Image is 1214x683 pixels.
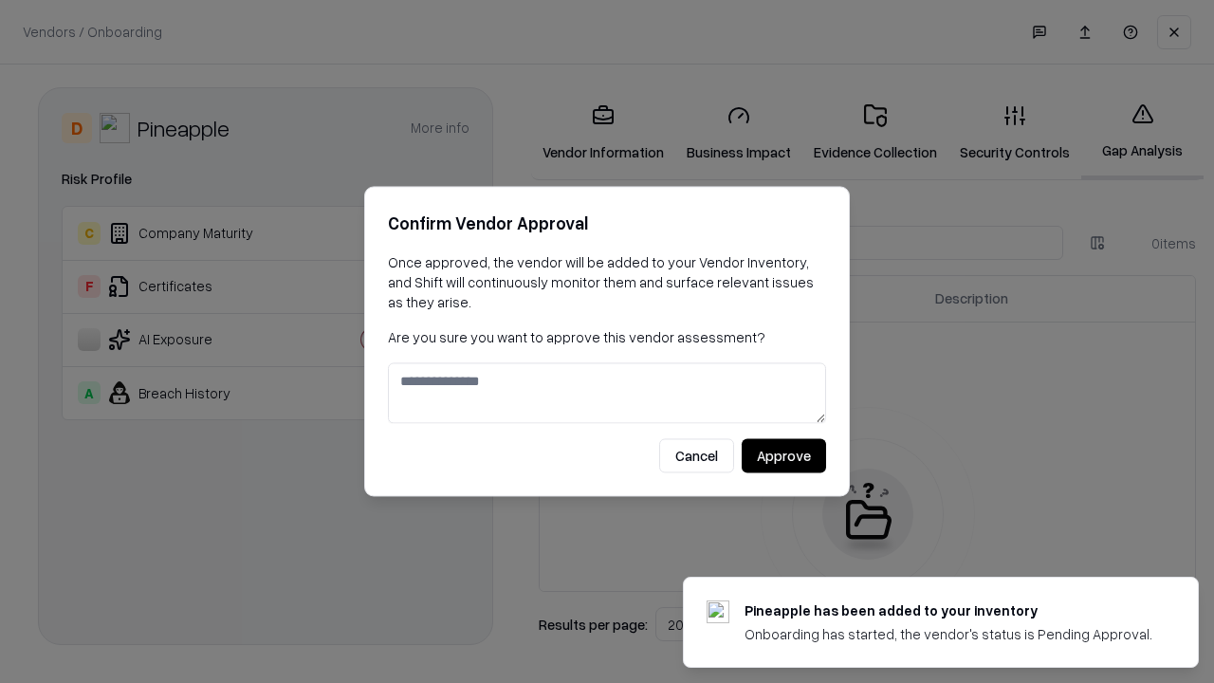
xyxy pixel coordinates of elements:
p: Are you sure you want to approve this vendor assessment? [388,327,826,347]
h2: Confirm Vendor Approval [388,210,826,237]
p: Once approved, the vendor will be added to your Vendor Inventory, and Shift will continuously mon... [388,252,826,312]
button: Approve [742,439,826,473]
div: Pineapple has been added to your inventory [745,600,1152,620]
div: Onboarding has started, the vendor's status is Pending Approval. [745,624,1152,644]
img: pineappleenergy.com [707,600,729,623]
button: Cancel [659,439,734,473]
